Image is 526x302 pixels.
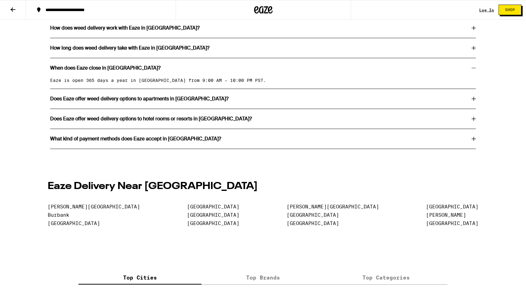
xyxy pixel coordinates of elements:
[50,26,200,30] h3: How does weed delivery work with Eaze in [GEOGRAPHIC_DATA]?
[426,204,478,210] a: [GEOGRAPHIC_DATA]
[50,78,476,83] p: Eaze is open 365 days a year in [GEOGRAPHIC_DATA] from 9:00 AM – 10:00 PM PST.
[50,46,209,50] h3: How long does weed delivery take with Eaze in [GEOGRAPHIC_DATA]?
[50,96,229,101] h3: Does Eaze offer weed delivery options to apartments in [GEOGRAPHIC_DATA]?
[4,4,44,9] span: Hi. Need any help?
[187,212,239,218] a: [GEOGRAPHIC_DATA]
[50,116,252,121] h3: Does Eaze offer weed delivery options to hotel rooms or resorts in [GEOGRAPHIC_DATA]?
[287,212,339,218] a: [GEOGRAPHIC_DATA]
[48,220,100,226] a: [GEOGRAPHIC_DATA]
[187,204,239,210] a: [GEOGRAPHIC_DATA]
[426,212,466,218] a: [PERSON_NAME]
[479,8,494,12] a: Log In
[494,5,526,15] a: Shop
[48,212,69,218] a: Burbank
[50,66,161,70] h3: When does Eaze close in [GEOGRAPHIC_DATA]?
[499,5,521,15] button: Shop
[78,271,201,284] label: Top Cities
[48,204,140,210] a: [PERSON_NAME][GEOGRAPHIC_DATA]
[505,8,515,12] span: Shop
[287,204,379,210] a: [PERSON_NAME][GEOGRAPHIC_DATA]
[78,271,448,285] div: tabs
[426,220,478,226] a: [GEOGRAPHIC_DATA]
[287,220,339,226] a: [GEOGRAPHIC_DATA]
[325,271,448,284] label: Top Categories
[187,220,239,226] a: [GEOGRAPHIC_DATA]
[50,136,221,141] h3: What kind of payment methods does Eaze accept in [GEOGRAPHIC_DATA]?
[201,271,325,284] label: Top Brands
[48,181,478,191] h2: Eaze Delivery Near [GEOGRAPHIC_DATA]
